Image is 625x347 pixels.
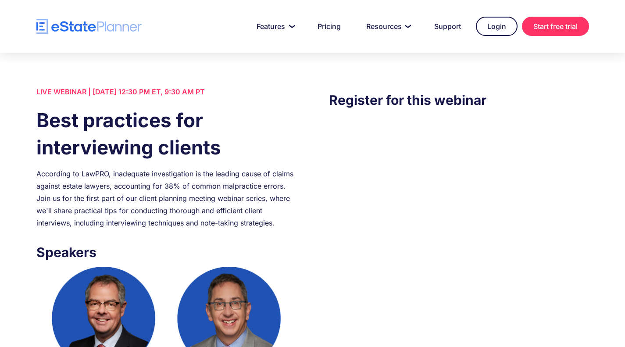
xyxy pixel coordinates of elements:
[424,18,471,35] a: Support
[476,17,518,36] a: Login
[329,90,589,110] h3: Register for this webinar
[36,19,142,34] a: home
[356,18,419,35] a: Resources
[307,18,351,35] a: Pricing
[329,128,589,285] iframe: Form 0
[522,17,589,36] a: Start free trial
[36,168,296,229] div: According to LawPRO, inadequate investigation is the leading cause of claims against estate lawye...
[36,107,296,161] h1: Best practices for interviewing clients
[36,86,296,98] div: LIVE WEBINAR | [DATE] 12:30 PM ET, 9:30 AM PT
[246,18,303,35] a: Features
[36,242,296,262] h3: Speakers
